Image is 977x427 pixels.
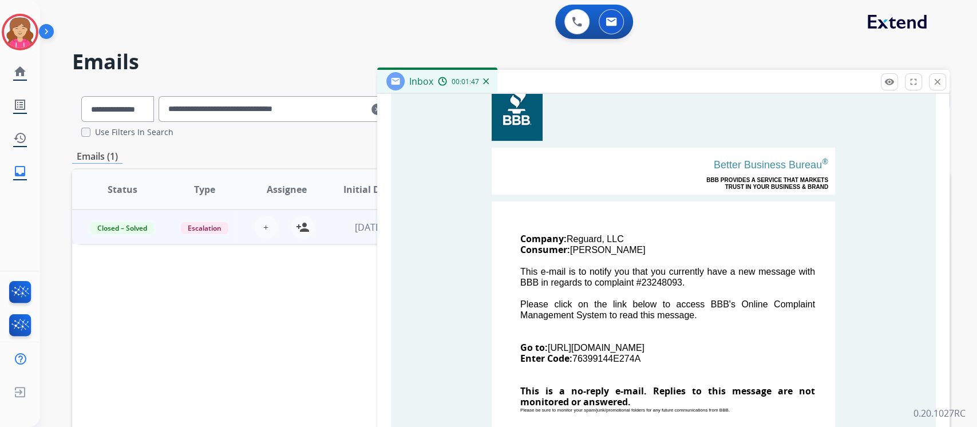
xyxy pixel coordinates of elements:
[72,149,122,164] p: Emails (1)
[520,385,815,408] b: This is a no-reply e-mail. Replies to this message are not monitored or answered.
[255,216,278,239] button: +
[13,65,27,78] mat-icon: home
[181,222,228,234] span: Escalation
[108,183,137,196] span: Status
[72,50,950,73] h2: Emails
[267,183,307,196] span: Assignee
[13,131,27,145] mat-icon: history
[520,243,570,256] b: Consumer:
[452,77,479,86] span: 00:01:47
[13,164,27,178] mat-icon: inbox
[908,77,919,87] mat-icon: fullscreen
[4,16,36,48] img: avatar
[263,220,268,234] span: +
[90,222,154,234] span: Closed – Solved
[913,406,966,420] p: 0.20.1027RC
[520,341,548,354] b: Go to:
[296,220,310,234] mat-icon: person_add
[409,75,433,88] span: Inbox
[343,183,395,196] span: Initial Date
[371,102,383,116] mat-icon: clear
[492,67,542,140] img: BBB
[194,183,215,196] span: Type
[932,77,943,87] mat-icon: close
[515,177,828,191] td: BBB PROVIDES A SERVICE THAT MARKETS TRUST IN YOUR BUSINESS & BRAND
[13,98,27,112] mat-icon: list_alt
[520,232,567,245] b: Company:
[520,408,815,413] p: Please be sure to monitor your spam/junk/promotional folders for any future communications from BBB.
[515,159,828,177] td: Better Business Bureau
[95,126,173,138] label: Use Filters In Search
[520,352,572,365] b: Enter Code:
[822,156,828,167] sup: ®
[884,77,895,87] mat-icon: remove_red_eye
[354,221,383,234] span: [DATE]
